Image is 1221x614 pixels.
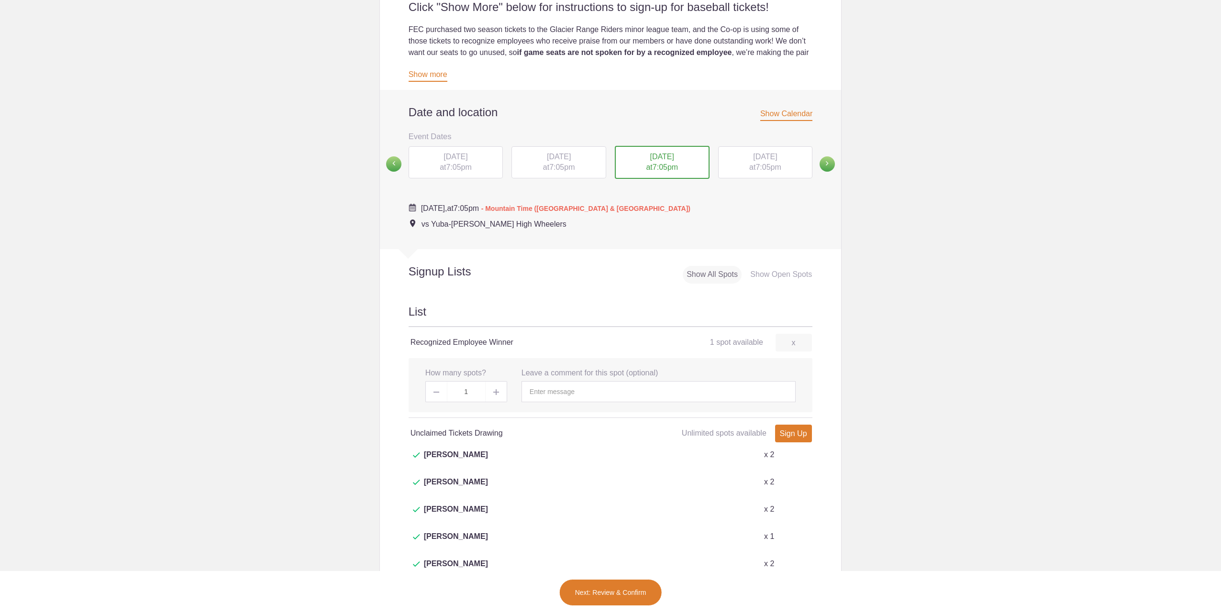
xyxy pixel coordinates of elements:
a: x [776,334,812,351]
p: x 2 [764,449,774,460]
a: Sign Up [775,425,812,442]
span: [DATE] [753,153,777,161]
h2: Date and location [409,105,813,120]
img: Cal purple [409,204,416,211]
span: Unlimited spots available [682,429,766,437]
img: Check dark green [413,452,420,458]
h2: Signup Lists [380,264,534,279]
div: FEC purchased two season tickets to the Glacier Range Riders minor league team, and the Co-op is ... [409,24,813,70]
span: [DATE] [444,153,467,161]
div: Show All Spots [683,266,742,284]
h4: Recognized Employee Winner [411,337,610,348]
span: [DATE], [421,204,447,212]
div: at [511,146,606,179]
span: at [421,204,690,212]
div: Show Open Spots [746,266,816,284]
h4: Unclaimed Tickets Drawing [411,428,610,439]
span: [PERSON_NAME] [424,449,488,472]
label: How many spots? [425,368,486,379]
button: [DATE] at7:05pm [718,146,813,179]
span: 7:05pm [755,163,781,171]
button: Next: Review & Confirm [559,579,662,606]
button: [DATE] at7:05pm [614,145,710,180]
span: 1 spot available [710,338,763,346]
img: Plus gray [493,389,499,395]
span: 7:05pm [446,163,471,171]
div: at [409,146,503,179]
input: Enter message [522,381,796,402]
p: x 1 [764,531,774,542]
span: [PERSON_NAME] [424,504,488,526]
span: [DATE] [650,153,674,161]
img: Check dark green [413,561,420,567]
button: [DATE] at7:05pm [408,146,504,179]
span: - Mountain Time ([GEOGRAPHIC_DATA] & [GEOGRAPHIC_DATA]) [481,205,690,212]
h3: Event Dates [409,129,813,143]
img: Minus gray [433,392,439,393]
div: at [615,146,710,179]
span: 7:05pm [549,163,575,171]
img: Check dark green [413,507,420,513]
h2: List [409,304,813,327]
a: Show more [409,70,447,82]
strong: if game seats are not spoken for by a recognized employee [517,48,732,56]
p: x 2 [764,504,774,515]
span: 7:05pm [653,163,678,171]
img: Event location [410,219,415,227]
div: at [718,146,813,179]
span: [PERSON_NAME] [424,531,488,554]
p: x 2 [764,558,774,570]
span: vs Yuba-[PERSON_NAME] High Wheelers [422,220,566,228]
button: [DATE] at7:05pm [511,146,607,179]
span: 7:05pm [454,204,479,212]
img: Check dark green [413,534,420,540]
p: x 2 [764,476,774,488]
span: [PERSON_NAME] [424,558,488,581]
img: Check dark green [413,480,420,485]
span: [PERSON_NAME] [424,476,488,499]
span: Show Calendar [760,110,812,121]
label: Leave a comment for this spot (optional) [522,368,658,379]
span: [DATE] [547,153,571,161]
